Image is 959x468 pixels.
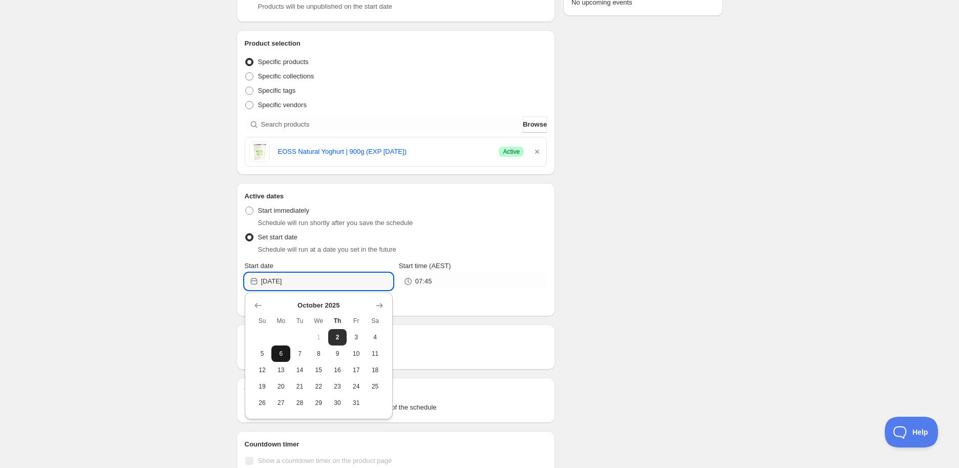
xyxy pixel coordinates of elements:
[294,399,305,407] span: 28
[290,313,309,329] th: Tuesday
[313,382,324,391] span: 22
[290,395,309,411] button: Tuesday October 28 2025
[523,116,547,133] button: Browse
[351,317,361,325] span: Fr
[309,329,328,345] button: Wednesday October 1 2025
[258,3,392,10] span: Products will be unpublished on the start date
[251,298,265,313] button: Show previous month, September 2025
[366,345,385,362] button: Saturday October 11 2025
[366,313,385,329] th: Saturday
[328,378,347,395] button: Thursday October 23 2025
[347,345,366,362] button: Friday October 10 2025
[347,313,366,329] th: Friday
[351,333,361,341] span: 3
[258,207,309,214] span: Start immediately
[313,317,324,325] span: We
[332,350,343,358] span: 9
[328,329,347,345] button: Today Thursday October 2 2025
[366,378,385,395] button: Saturday October 25 2025
[253,378,272,395] button: Sunday October 19 2025
[271,345,290,362] button: Monday October 6 2025
[370,382,380,391] span: 25
[257,350,268,358] span: 5
[351,366,361,374] span: 17
[258,233,297,241] span: Set start date
[328,345,347,362] button: Thursday October 9 2025
[258,457,392,464] span: Show a countdown timer on the product page
[332,317,343,325] span: Th
[294,366,305,374] span: 14
[275,366,286,374] span: 13
[399,262,451,270] span: Start time (AEST)
[347,378,366,395] button: Friday October 24 2025
[257,317,268,325] span: Su
[294,382,305,391] span: 21
[261,116,521,133] input: Search products
[271,395,290,411] button: Monday October 27 2025
[309,378,328,395] button: Wednesday October 22 2025
[290,345,309,362] button: Tuesday October 7 2025
[523,119,547,130] span: Browse
[275,382,286,391] span: 20
[253,345,272,362] button: Sunday October 5 2025
[257,382,268,391] span: 19
[313,333,324,341] span: 1
[290,362,309,378] button: Tuesday October 14 2025
[278,147,491,157] a: EOSS Natural Yoghurt | 900g (EXP [DATE])
[328,313,347,329] th: Thursday
[245,262,273,270] span: Start date
[245,386,547,396] h2: Tags
[245,439,547,450] h2: Countdown timer
[294,350,305,358] span: 7
[351,399,361,407] span: 31
[245,191,547,201] h2: Active dates
[328,395,347,411] button: Thursday October 30 2025
[347,395,366,411] button: Friday October 31 2025
[275,317,286,325] span: Mo
[257,366,268,374] span: 12
[366,362,385,378] button: Saturday October 18 2025
[328,362,347,378] button: Thursday October 16 2025
[275,399,286,407] span: 27
[313,350,324,358] span: 8
[313,366,324,374] span: 15
[258,101,307,109] span: Specific vendors
[313,399,324,407] span: 29
[253,313,272,329] th: Sunday
[351,350,361,358] span: 10
[332,382,343,391] span: 23
[258,219,413,227] span: Schedule will run shortly after you save the schedule
[253,395,272,411] button: Sunday October 26 2025
[370,366,380,374] span: 18
[351,382,361,391] span: 24
[366,329,385,345] button: Saturday October 4 2025
[271,313,290,329] th: Monday
[271,378,290,395] button: Monday October 20 2025
[258,246,396,253] span: Schedule will run at a date you set in the future
[370,350,380,358] span: 11
[332,399,343,407] span: 30
[309,345,328,362] button: Wednesday October 8 2025
[258,58,309,66] span: Specific products
[332,366,343,374] span: 16
[245,333,547,343] h2: Repeating
[275,350,286,358] span: 6
[258,72,314,80] span: Specific collections
[885,417,939,447] iframe: Toggle Customer Support
[332,333,343,341] span: 2
[347,362,366,378] button: Friday October 17 2025
[370,333,380,341] span: 4
[290,378,309,395] button: Tuesday October 21 2025
[309,313,328,329] th: Wednesday
[503,148,520,156] span: Active
[372,298,387,313] button: Show next month, November 2025
[257,399,268,407] span: 26
[370,317,380,325] span: Sa
[347,329,366,345] button: Friday October 3 2025
[271,362,290,378] button: Monday October 13 2025
[294,317,305,325] span: Tu
[309,362,328,378] button: Wednesday October 15 2025
[253,362,272,378] button: Sunday October 12 2025
[245,38,547,49] h2: Product selection
[258,87,296,94] span: Specific tags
